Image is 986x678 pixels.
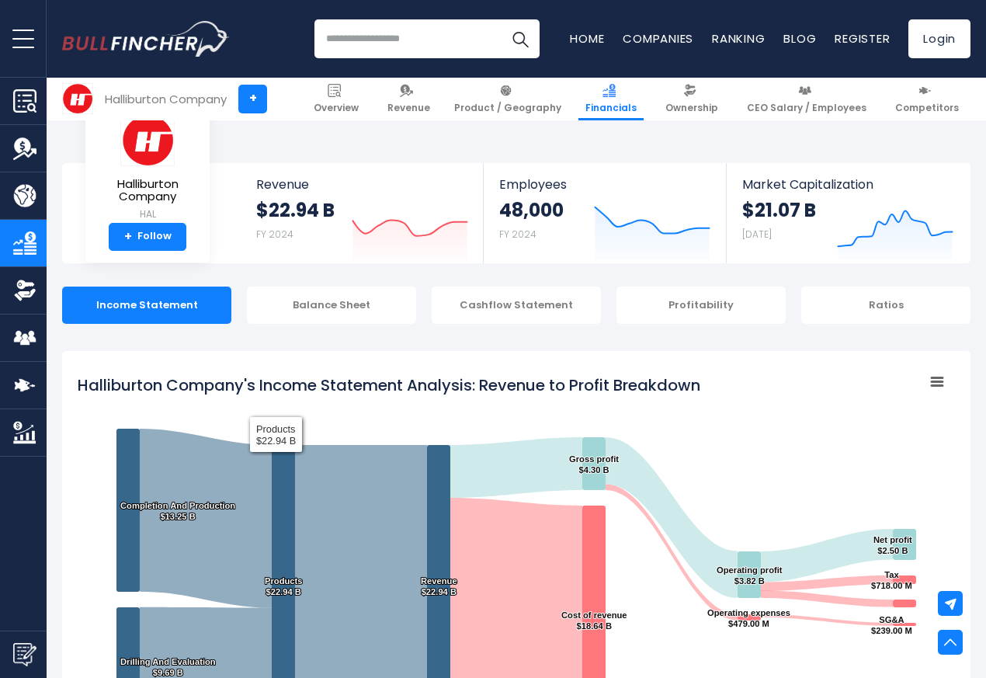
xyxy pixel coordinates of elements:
[238,85,267,113] a: +
[712,30,765,47] a: Ranking
[835,30,890,47] a: Register
[124,230,132,244] strong: +
[454,102,561,114] span: Product / Geography
[97,113,198,223] a: Halliburton Company HAL
[120,501,235,521] text: Completion And Production $13.25 B
[256,177,468,192] span: Revenue
[256,228,293,241] small: FY 2024
[801,287,970,324] div: Ratios
[578,78,644,120] a: Financials
[871,570,912,590] text: Tax $718.00 M
[109,223,186,251] a: +Follow
[569,454,619,475] text: Gross profit $4.30 B
[740,78,873,120] a: CEO Salary / Employees
[742,228,772,241] small: [DATE]
[499,198,564,222] strong: 48,000
[98,178,197,203] span: Halliburton Company
[62,21,230,57] img: Bullfincher logo
[616,287,786,324] div: Profitability
[783,30,816,47] a: Blog
[421,576,457,596] text: Revenue $22.94 B
[241,163,484,263] a: Revenue $22.94 B FY 2024
[120,114,175,166] img: HAL logo
[585,102,637,114] span: Financials
[665,102,718,114] span: Ownership
[120,657,216,677] text: Drilling And Evaluation $9.69 B
[717,565,783,586] text: Operating profit $3.82 B
[742,177,953,192] span: Market Capitalization
[623,30,693,47] a: Companies
[570,30,604,47] a: Home
[62,21,229,57] a: Go to homepage
[387,102,430,114] span: Revenue
[256,198,335,222] strong: $22.94 B
[561,610,627,631] text: Cost of revenue $18.64 B
[105,90,227,108] div: Halliburton Company
[908,19,970,58] a: Login
[447,78,568,120] a: Product / Geography
[380,78,437,120] a: Revenue
[265,576,303,596] text: Products $22.94 B
[658,78,725,120] a: Ownership
[432,287,601,324] div: Cashflow Statement
[873,535,912,555] text: Net profit $2.50 B
[98,207,197,221] small: HAL
[63,84,92,113] img: HAL logo
[484,163,725,263] a: Employees 48,000 FY 2024
[888,78,966,120] a: Competitors
[78,374,700,396] tspan: Halliburton Company's Income Statement Analysis: Revenue to Profit Breakdown
[707,608,790,628] text: Operating expenses $479.00 M
[62,287,231,324] div: Income Statement
[871,615,912,635] text: SG&A $239.00 M
[895,102,959,114] span: Competitors
[307,78,366,120] a: Overview
[247,287,416,324] div: Balance Sheet
[499,228,536,241] small: FY 2024
[727,163,969,263] a: Market Capitalization $21.07 B [DATE]
[747,102,866,114] span: CEO Salary / Employees
[499,177,710,192] span: Employees
[501,19,540,58] button: Search
[742,198,816,222] strong: $21.07 B
[13,279,36,302] img: Ownership
[314,102,359,114] span: Overview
